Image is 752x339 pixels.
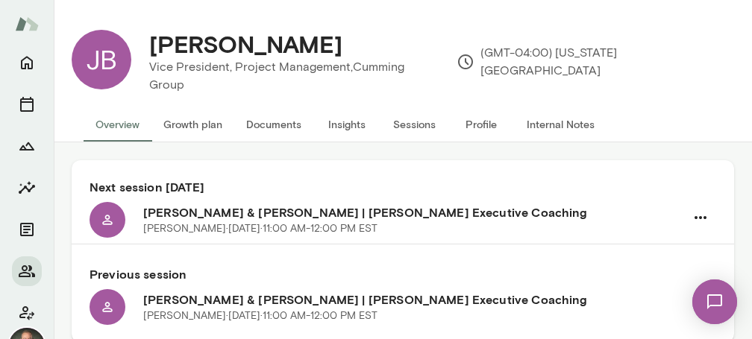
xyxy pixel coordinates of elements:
[72,30,131,89] div: JB
[12,298,42,328] button: Client app
[149,30,342,58] h4: [PERSON_NAME]
[15,10,39,38] img: Mento
[12,131,42,161] button: Growth Plan
[84,106,151,142] button: Overview
[12,256,42,286] button: Members
[380,106,448,142] button: Sessions
[515,106,607,142] button: Internal Notes
[143,291,685,308] h6: [PERSON_NAME] & [PERSON_NAME] | [PERSON_NAME] Executive Coaching
[143,308,377,323] p: [PERSON_NAME] · [DATE] · 11:00 AM-12:00 PM EST
[151,106,234,142] button: Growth plan
[12,215,42,244] button: Documents
[313,106,380,142] button: Insights
[149,58,439,94] p: Vice President, Project Management, Cumming Group
[12,48,42,77] button: Home
[143,221,377,236] p: [PERSON_NAME] · [DATE] · 11:00 AM-12:00 PM EST
[12,173,42,203] button: Insights
[143,203,685,221] h6: [PERSON_NAME] & [PERSON_NAME] | [PERSON_NAME] Executive Coaching
[90,178,716,196] h6: Next session [DATE]
[448,106,515,142] button: Profile
[90,265,716,283] h6: Previous session
[457,44,734,80] p: (GMT-04:00) [US_STATE][GEOGRAPHIC_DATA]
[12,89,42,119] button: Sessions
[234,106,313,142] button: Documents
